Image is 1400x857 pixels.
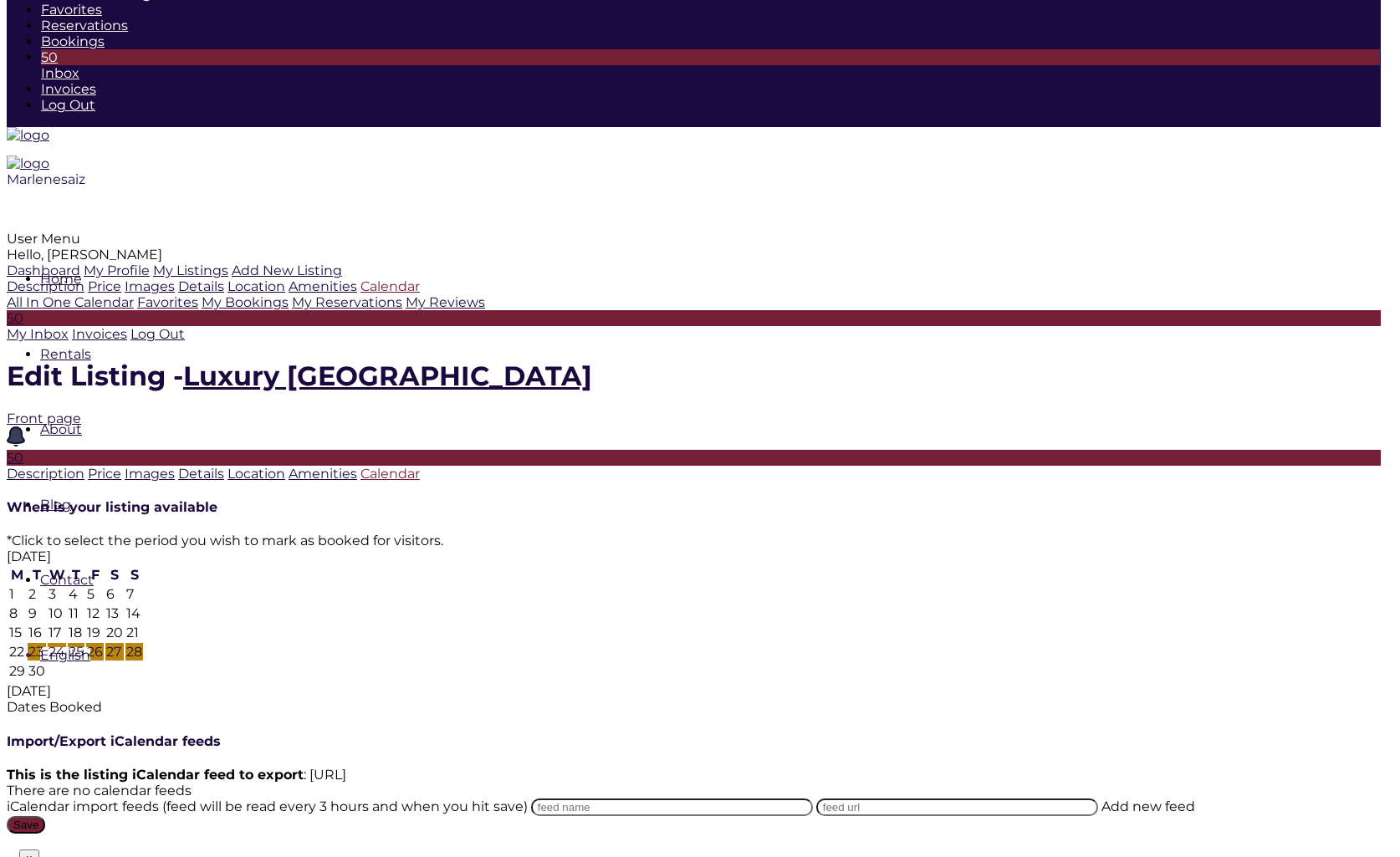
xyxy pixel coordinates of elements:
[7,310,1381,342] a: 50My Inbox
[40,497,71,513] a: Blog
[7,499,1381,515] h4: When is your listing available
[28,662,46,680] td: 30
[84,263,150,278] a: My Profile
[41,18,128,33] a: Reservations
[531,798,813,816] input: feed name
[7,816,45,834] input: Save
[7,171,85,187] span: Marlenesaiz
[40,647,90,663] a: English
[183,360,592,392] a: Luxury [GEOGRAPHIC_DATA]
[178,278,224,294] a: Details
[7,767,1381,783] div: : [URL]
[8,624,26,641] td: 15
[28,566,46,584] th: Tuesday
[7,247,1381,263] div: Hello, [PERSON_NAME]
[41,33,105,49] a: Bookings
[227,466,285,482] a: Location
[28,585,46,603] td: 2
[202,294,289,310] a: My Bookings
[7,533,1381,548] div: *Click to select the period you wish to mark as booked for visitors.
[7,156,49,171] img: logo
[105,624,124,641] td: 20
[88,466,121,482] a: Price
[7,294,134,310] a: All In One Calendar
[28,624,46,641] td: 16
[8,604,26,622] td: 8
[227,278,285,294] a: Location
[40,421,82,437] a: About
[105,643,124,661] td: 27
[105,566,124,584] th: Saturday
[41,97,95,113] a: Log Out
[8,566,26,584] th: Monday
[125,585,143,603] td: 7
[40,572,94,588] a: Contact
[41,49,1380,65] div: 50
[40,346,91,362] a: Rentals
[68,566,84,584] th: Thursday
[7,466,84,482] a: Description
[137,294,198,310] a: Favorites
[7,783,1381,798] div: There are no calendar feeds
[28,604,46,622] td: 9
[48,566,66,584] th: Wednesday
[130,326,185,342] a: Log Out
[153,263,228,278] a: My Listings
[125,466,175,482] a: Images
[86,643,104,661] td: 26
[41,2,102,18] a: Favorites
[68,643,84,661] td: 25
[816,798,1098,816] input: feed url
[86,566,104,584] th: Friday
[41,49,1380,81] a: 50Inbox
[125,278,175,294] a: Images
[7,767,304,783] strong: This is the listing iCalendar feed to export
[48,643,66,661] td: 24
[7,231,1381,247] div: User Menu
[7,411,81,426] a: Front page
[7,548,1381,564] div: [DATE]
[86,624,104,641] td: 19
[7,699,102,715] span: Dates Booked
[232,263,342,278] a: Add New Listing
[7,733,1381,749] h4: Import/Export iCalendar feeds
[360,466,420,482] a: Calendar
[7,310,1381,326] div: 50
[178,466,224,482] a: Details
[7,127,49,143] img: logo
[8,643,26,661] td: 22
[28,643,46,661] td: 23
[7,360,1381,392] h1: Edit Listing -
[86,585,104,603] td: 5
[86,604,104,622] td: 12
[68,585,84,603] td: 4
[360,278,420,294] a: Calendar
[48,624,66,641] td: 17
[105,585,124,603] td: 6
[289,278,357,294] a: Amenities
[41,81,96,97] a: Invoices
[7,434,1381,466] a: 50
[125,643,143,661] td: 28
[88,278,121,294] a: Price
[7,450,1381,466] div: 50
[1101,798,1195,814] span: Add new feed
[125,624,143,641] td: 21
[7,263,80,278] a: Dashboard
[48,604,66,622] td: 10
[72,326,127,342] a: Invoices
[125,566,143,584] th: Sunday
[68,624,84,641] td: 18
[7,683,51,699] span: [DATE]
[7,278,84,294] a: Description
[289,466,357,482] a: Amenities
[105,604,124,622] td: 13
[8,585,26,603] td: 1
[125,604,143,622] td: 14
[292,294,402,310] a: My Reservations
[7,798,528,814] label: iCalendar import feeds (feed will be read every 3 hours and when you hit save)
[8,662,26,680] td: 29
[68,604,84,622] td: 11
[406,294,485,310] a: My Reviews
